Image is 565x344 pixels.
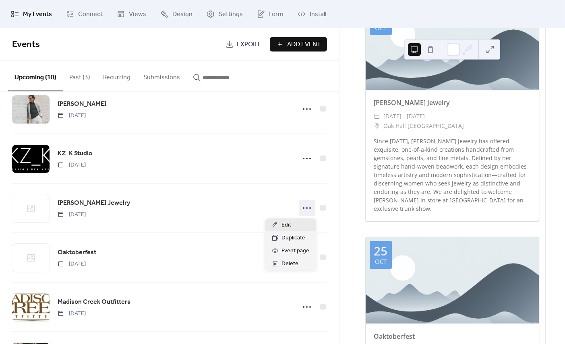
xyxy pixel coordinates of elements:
span: [DATE] [58,210,86,219]
span: [DATE] [58,309,86,318]
span: Edit [281,220,291,230]
span: Events [12,36,40,54]
a: Oak Hall [GEOGRAPHIC_DATA] [383,121,464,131]
a: [PERSON_NAME] Jewelry [58,198,130,208]
span: Export [237,40,261,49]
div: ​ [374,121,380,131]
a: Design [154,3,199,25]
a: Madison Creek Outfitters [58,297,130,307]
button: Add Event [270,37,327,51]
span: KZ_K Studio [58,149,92,159]
span: Add Event [287,40,321,49]
span: Delete [281,259,298,269]
span: Form [269,10,284,19]
span: My Events [23,10,52,19]
span: Duplicate [281,233,305,243]
div: Oaktoberfest [366,332,539,341]
a: Form [251,3,290,25]
a: [PERSON_NAME] [58,99,106,109]
div: 25 [374,245,387,257]
span: Design [172,10,192,19]
a: Views [111,3,152,25]
div: Since [DATE], [PERSON_NAME] Jewelry has offered exquisite, one-of-a-kind creations handcrafted fr... [366,137,539,213]
span: [DATE] - [DATE] [383,111,425,121]
span: Connect [78,10,103,19]
button: Submissions [137,61,186,91]
button: Upcoming (10) [8,61,63,91]
a: My Events [5,3,58,25]
a: Install [292,3,332,25]
a: Settings [201,3,249,25]
a: Connect [60,3,109,25]
div: [PERSON_NAME] Jewelry [366,98,539,107]
div: Oct [375,259,387,265]
span: [DATE] [58,111,86,120]
div: ​ [374,111,380,121]
a: Export [219,37,267,51]
button: Recurring [97,61,137,91]
span: Install [310,10,326,19]
span: Oaktoberfest [58,248,96,257]
span: [DATE] [58,161,86,169]
span: Views [129,10,146,19]
a: Oaktoberfest [58,247,96,258]
button: Past (3) [63,61,97,91]
div: Oct [375,25,387,31]
span: Event page [281,246,309,256]
a: KZ_K Studio [58,148,92,159]
span: Settings [219,10,243,19]
span: [DATE] [58,260,86,268]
